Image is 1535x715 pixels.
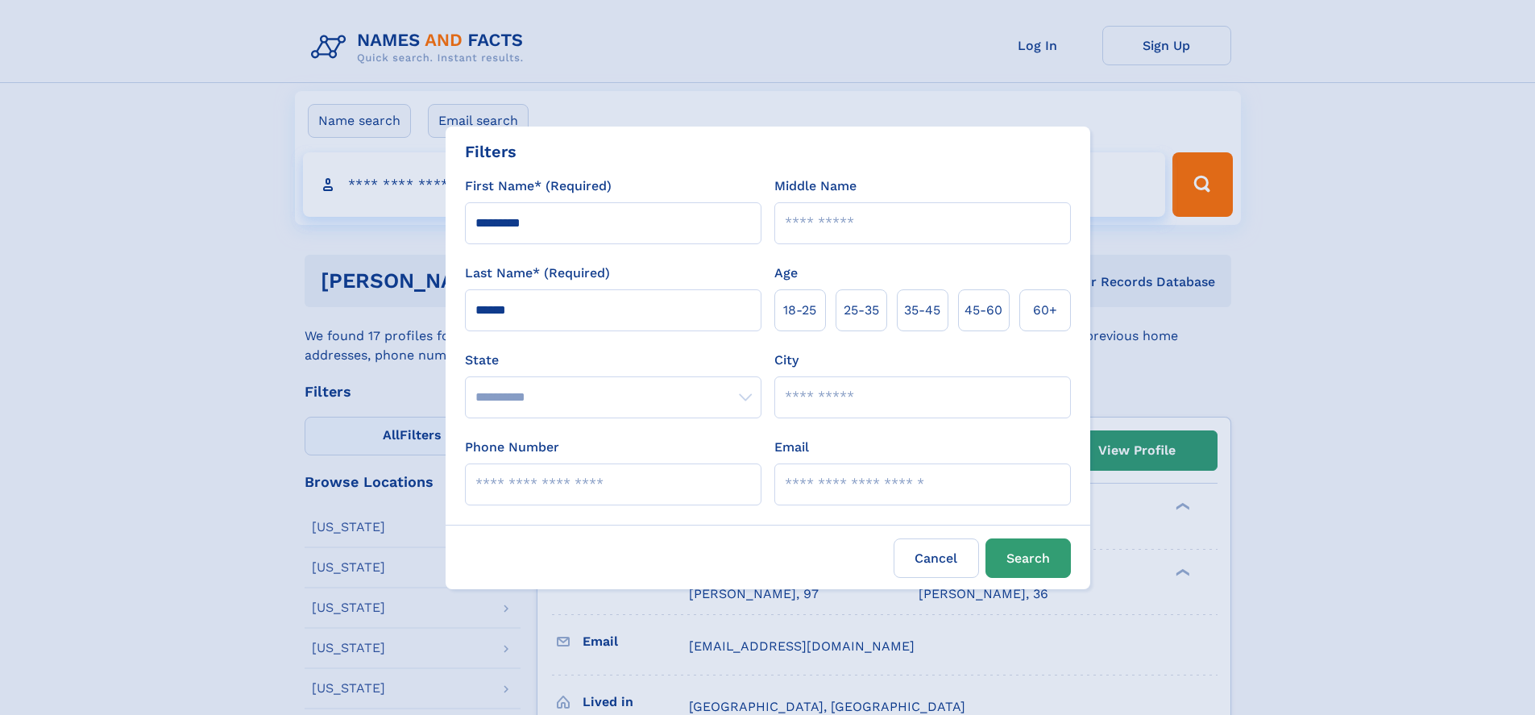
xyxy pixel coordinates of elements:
[1033,301,1057,320] span: 60+
[465,438,559,457] label: Phone Number
[774,177,857,196] label: Middle Name
[465,264,610,283] label: Last Name* (Required)
[774,264,798,283] label: Age
[844,301,879,320] span: 25‑35
[774,351,799,370] label: City
[965,301,1002,320] span: 45‑60
[465,351,761,370] label: State
[985,538,1071,578] button: Search
[894,538,979,578] label: Cancel
[783,301,816,320] span: 18‑25
[774,438,809,457] label: Email
[904,301,940,320] span: 35‑45
[465,139,517,164] div: Filters
[465,177,612,196] label: First Name* (Required)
